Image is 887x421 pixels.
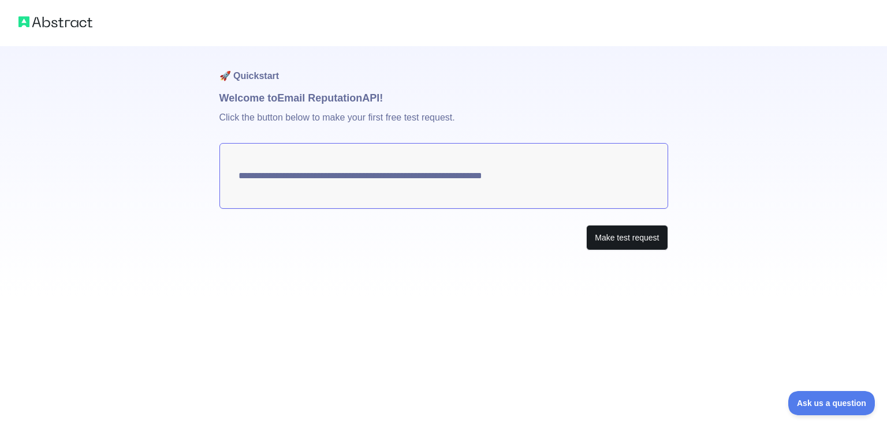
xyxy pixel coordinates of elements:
[586,225,668,251] button: Make test request
[219,46,668,90] h1: 🚀 Quickstart
[219,106,668,143] p: Click the button below to make your first free test request.
[219,90,668,106] h1: Welcome to Email Reputation API!
[18,14,92,30] img: Abstract logo
[788,391,875,415] iframe: Toggle Customer Support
